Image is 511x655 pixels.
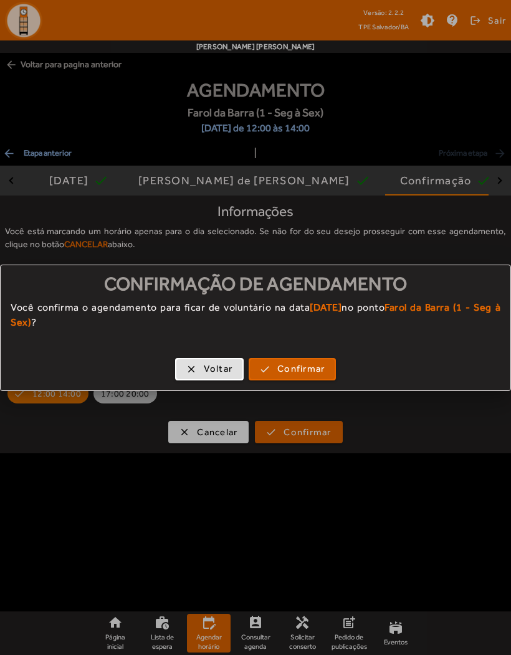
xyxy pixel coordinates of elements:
span: Confirmação de agendamento [104,273,408,295]
span: Voltar [204,362,233,376]
div: Você confirma o agendamento para ficar de voluntário na data no ponto ? [1,300,510,342]
strong: Farol da Barra (1 - Seg à Sex) [11,301,500,328]
strong: [DATE] [310,301,341,313]
span: Confirmar [277,362,325,376]
button: Voltar [175,358,244,380]
button: Confirmar [249,358,336,380]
